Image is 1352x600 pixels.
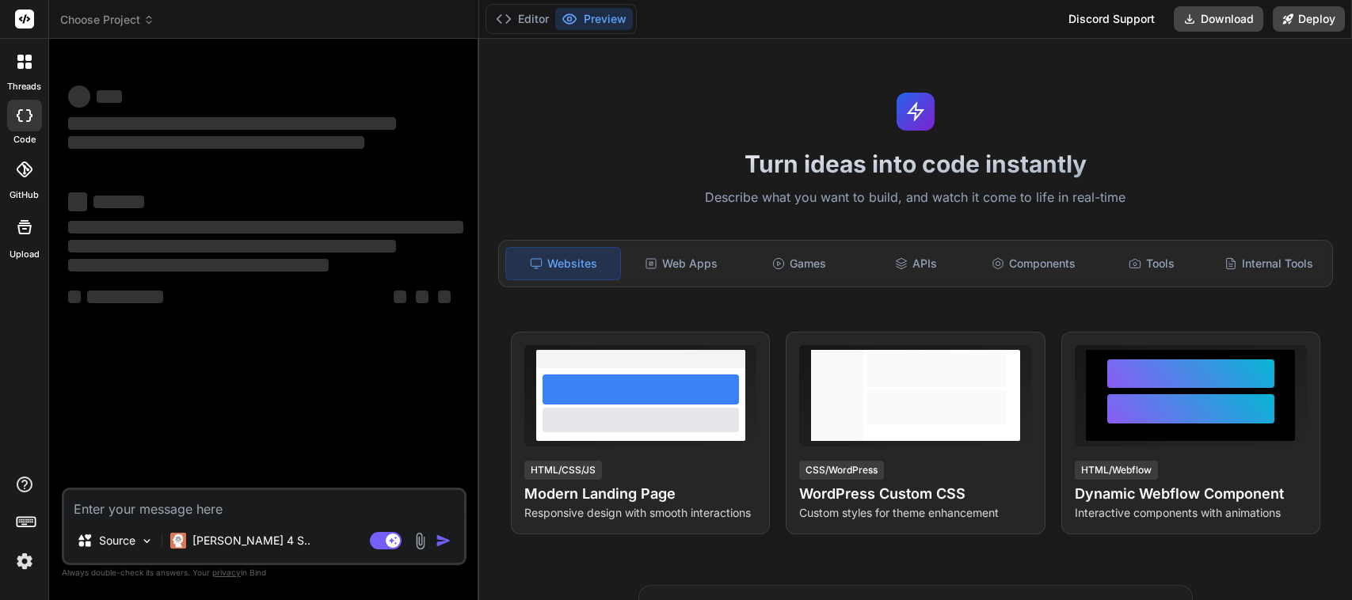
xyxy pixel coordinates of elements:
[859,247,973,280] div: APIs
[68,85,90,108] span: ‌
[505,247,621,280] div: Websites
[555,8,633,30] button: Preview
[60,12,154,28] span: Choose Project
[11,548,38,575] img: settings
[68,192,87,211] span: ‌
[1212,247,1326,280] div: Internal Tools
[977,247,1091,280] div: Components
[741,247,855,280] div: Games
[97,90,122,103] span: ‌
[1075,483,1307,505] h4: Dynamic Webflow Component
[1075,505,1307,521] p: Interactive components with animations
[1174,6,1263,32] button: Download
[416,291,428,303] span: ‌
[192,533,310,549] p: [PERSON_NAME] 4 S..
[68,240,396,253] span: ‌
[411,532,429,550] img: attachment
[99,533,135,549] p: Source
[1075,461,1158,480] div: HTML/Webflow
[10,248,40,261] label: Upload
[799,483,1031,505] h4: WordPress Custom CSS
[87,291,163,303] span: ‌
[68,259,329,272] span: ‌
[1059,6,1164,32] div: Discord Support
[1094,247,1208,280] div: Tools
[62,565,467,580] p: Always double-check its answers. Your in Bind
[68,291,81,303] span: ‌
[212,568,241,577] span: privacy
[170,533,186,549] img: Claude 4 Sonnet
[140,534,154,548] img: Pick Models
[489,8,555,30] button: Editor
[436,533,451,549] img: icon
[489,150,1342,178] h1: Turn ideas into code instantly
[438,291,451,303] span: ‌
[524,461,602,480] div: HTML/CSS/JS
[524,483,756,505] h4: Modern Landing Page
[7,80,41,93] label: threads
[13,133,36,146] label: code
[1273,6,1345,32] button: Deploy
[68,117,396,130] span: ‌
[624,247,738,280] div: Web Apps
[489,188,1342,208] p: Describe what you want to build, and watch it come to life in real-time
[799,505,1031,521] p: Custom styles for theme enhancement
[93,196,144,208] span: ‌
[524,505,756,521] p: Responsive design with smooth interactions
[68,136,364,149] span: ‌
[799,461,884,480] div: CSS/WordPress
[10,188,39,202] label: GitHub
[68,221,463,234] span: ‌
[394,291,406,303] span: ‌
